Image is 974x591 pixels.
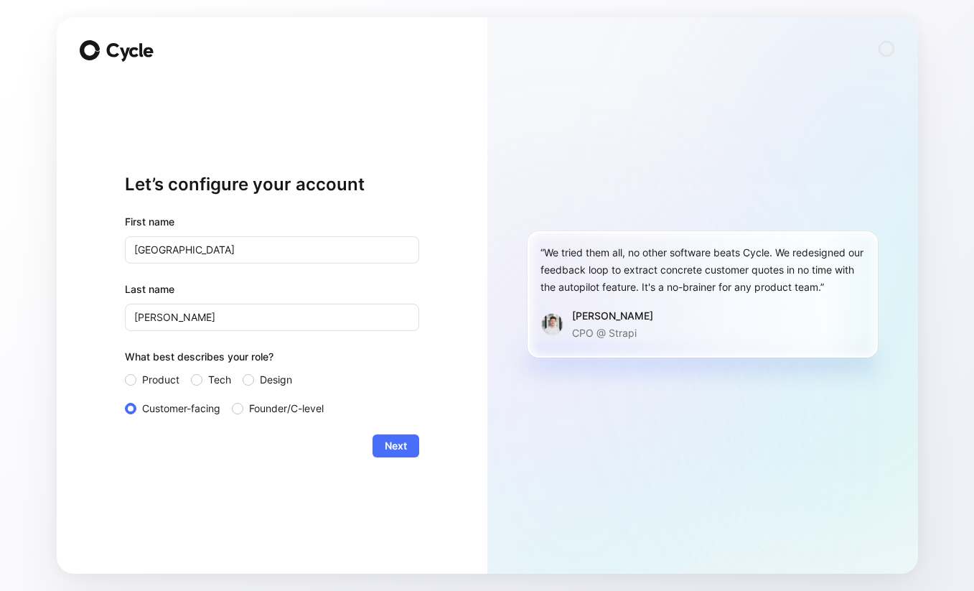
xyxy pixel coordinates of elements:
input: John [125,236,419,264]
button: Next [373,434,419,457]
span: Design [260,371,292,388]
p: CPO @ Strapi [572,325,653,342]
span: Product [142,371,179,388]
div: First name [125,213,419,231]
label: Last name [125,281,419,298]
span: Customer-facing [142,400,220,417]
div: “We tried them all, no other software beats Cycle. We redesigned our feedback loop to extract con... [540,244,865,296]
span: Tech [208,371,231,388]
input: Doe [125,304,419,331]
span: Founder/C-level [249,400,324,417]
span: Next [385,437,407,455]
div: What best describes your role? [125,348,419,371]
h1: Let’s configure your account [125,173,419,196]
div: [PERSON_NAME] [572,307,653,325]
